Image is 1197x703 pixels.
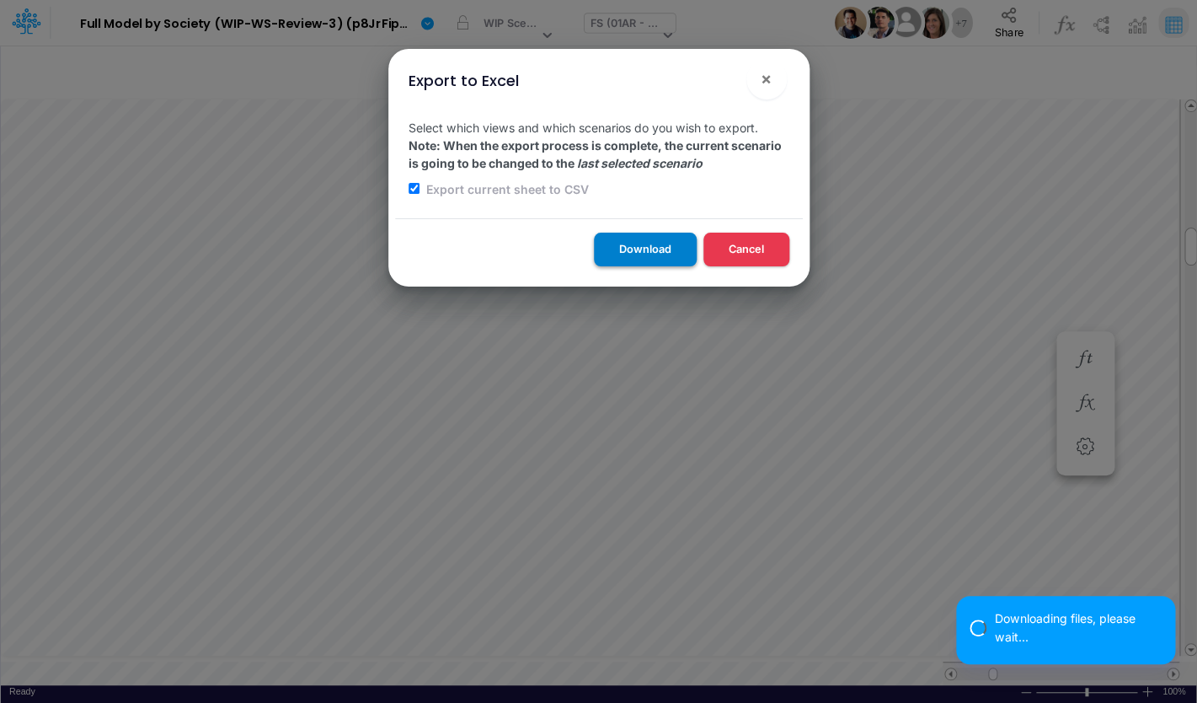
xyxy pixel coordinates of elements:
em: last selected scenario [577,156,703,170]
button: Cancel [703,233,789,266]
strong: Note: When the export process is complete, the current scenario is going to be changed to the [409,138,782,170]
div: Select which views and which scenarios do you wish to export. [395,105,803,218]
span: × [761,68,772,89]
label: Export current sheet to CSV [424,180,589,198]
div: Export to Excel [409,69,519,92]
button: Download [594,233,697,266]
button: Close [746,59,787,99]
div: Downloading files, please wait... [995,609,1162,645]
